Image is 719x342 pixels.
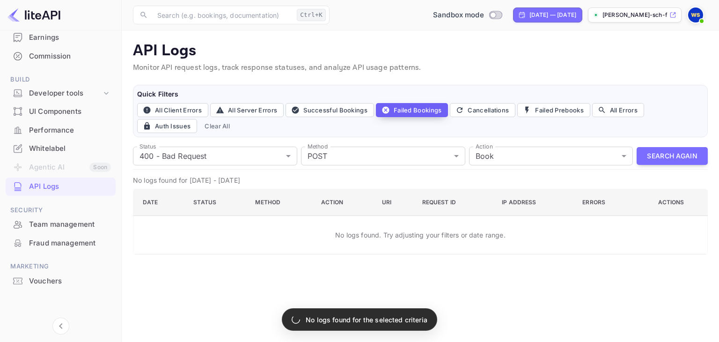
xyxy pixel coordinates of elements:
[575,189,637,216] th: Errors
[7,7,60,22] img: LiteAPI logo
[6,47,116,66] div: Commission
[139,142,156,150] label: Status
[6,178,116,196] div: API Logs
[133,175,708,185] p: No logs found for [DATE] - [DATE]
[29,88,102,99] div: Developer tools
[186,189,248,216] th: Status
[29,125,111,136] div: Performance
[6,234,116,253] div: Fraud management
[314,189,374,216] th: Action
[201,119,234,133] button: Clear All
[415,189,495,216] th: Request ID
[29,32,111,43] div: Earnings
[450,103,515,117] button: Cancellations
[29,238,111,249] div: Fraud management
[133,62,708,74] p: Monitor API request logs, track response statuses, and analyze API usage patterns.
[6,103,116,120] a: UI Components
[133,189,186,216] th: Date
[306,315,427,325] p: No logs found for the selected criteria
[517,103,590,117] button: Failed Prebooks
[376,103,448,117] button: Failed Bookings
[137,103,208,117] button: All Client Errors
[637,147,708,165] button: Search Again
[6,272,116,290] div: Vouchers
[6,261,116,272] span: Marketing
[52,318,69,335] button: Collapse navigation
[637,189,707,216] th: Actions
[6,121,116,139] a: Performance
[592,103,644,117] button: All Errors
[143,223,698,247] p: No logs found. Try adjusting your filters or date range.
[6,205,116,216] span: Security
[29,51,111,62] div: Commission
[494,189,575,216] th: IP Address
[301,147,465,165] div: POST
[308,142,328,150] label: Method
[6,234,116,252] a: Fraud management
[469,147,633,165] div: Book
[476,142,493,150] label: Action
[210,103,284,117] button: All Server Errors
[133,147,297,165] div: 400 - Bad Request
[137,89,704,99] h6: Quick Filters
[6,29,116,47] div: Earnings
[374,189,415,216] th: URI
[6,74,116,85] span: Build
[6,29,116,46] a: Earnings
[248,189,313,216] th: Method
[133,42,708,60] p: API Logs
[29,106,111,117] div: UI Components
[513,7,582,22] div: Click to change the date range period
[688,7,703,22] img: Walden Schäfer
[6,178,116,195] a: API Logs
[602,11,668,19] p: [PERSON_NAME]-sch-fer-n6amz.n...
[6,140,116,157] a: Whitelabel
[6,47,116,65] a: Commission
[29,276,111,287] div: Vouchers
[433,10,484,21] span: Sandbox mode
[6,85,116,102] div: Developer tools
[6,216,116,233] a: Team management
[29,143,111,154] div: Whitelabel
[286,103,374,117] button: Successful Bookings
[6,103,116,121] div: UI Components
[429,10,506,21] div: Switch to Production mode
[6,121,116,140] div: Performance
[29,181,111,192] div: API Logs
[6,140,116,158] div: Whitelabel
[137,119,197,133] button: Auth Issues
[6,272,116,290] a: Vouchers
[6,216,116,234] div: Team management
[152,6,293,24] input: Search (e.g. bookings, documentation)
[297,9,326,21] div: Ctrl+K
[529,11,576,19] div: [DATE] — [DATE]
[29,219,111,230] div: Team management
